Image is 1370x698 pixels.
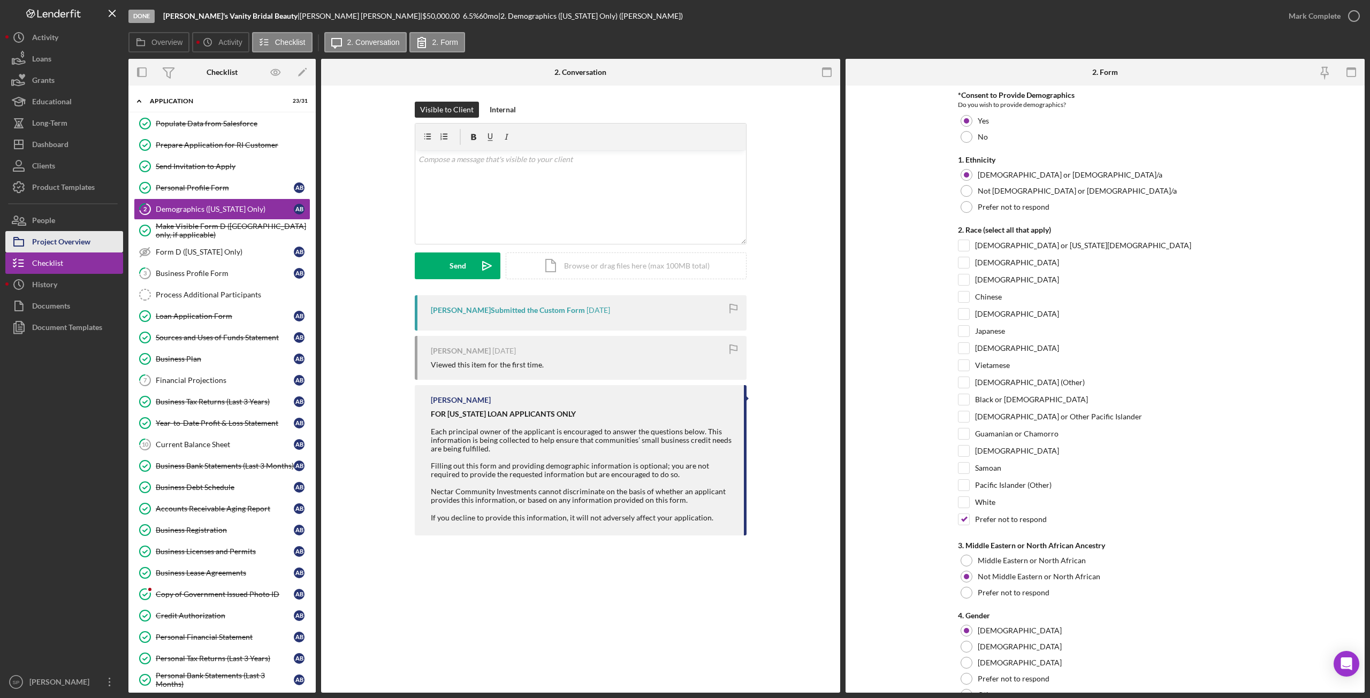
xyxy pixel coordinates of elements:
a: Year-to-Date Profit & Loss StatementAB [134,412,310,434]
div: A B [294,332,305,343]
button: Activity [5,27,123,48]
div: A B [294,204,305,214]
div: Activity [32,27,58,51]
a: Send Invitation to Apply [134,156,310,177]
div: Application [150,98,281,104]
label: Prefer not to respond [978,588,1049,597]
label: Activity [218,38,242,47]
div: 2. Race (select all that apply) [958,226,1252,234]
div: Checklist [32,252,63,277]
div: History [32,274,57,298]
div: Dashboard [32,134,68,158]
label: Samoan [975,463,1001,473]
button: Overview [128,32,189,52]
div: Personal Tax Returns (Last 3 Years) [156,654,294,663]
div: $50,000.00 [422,12,463,20]
a: Process Additional Participants [134,284,310,305]
tspan: 2 [143,205,147,212]
button: Send [415,252,500,279]
div: 4. Gender [958,611,1252,620]
div: 1. Ethnicity [958,156,1252,164]
label: Prefer not to respond [978,203,1049,211]
div: Checklist [207,68,238,76]
button: SP[PERSON_NAME] [5,671,123,693]
a: Populate Data from Salesforce [134,113,310,134]
label: 2. Form [432,38,458,47]
div: A B [294,268,305,279]
label: Japanese [975,326,1005,336]
div: Long-Term [32,112,67,136]
div: A B [294,375,305,386]
div: Prepare Application for RI Customer [156,141,310,149]
label: [DEMOGRAPHIC_DATA] [975,446,1059,456]
div: 2. Conversation [554,68,606,76]
div: [PERSON_NAME] [PERSON_NAME] | [300,12,422,20]
div: Open Intercom Messenger [1334,651,1359,677]
div: Product Templates [32,177,95,201]
a: Credit AuthorizationAB [134,605,310,626]
label: [DEMOGRAPHIC_DATA] or [US_STATE][DEMOGRAPHIC_DATA] [975,240,1191,251]
label: No [978,133,988,141]
div: Business Tax Returns (Last 3 Years) [156,397,294,406]
div: Project Overview [32,231,90,255]
a: Business Licenses and PermitsAB [134,541,310,562]
label: Black or [DEMOGRAPHIC_DATA] [975,394,1088,405]
div: A B [294,439,305,450]
div: Each principal owner of the applicant is encouraged to answer the questions below. This informati... [431,427,733,453]
div: Personal Bank Statements (Last 3 Months) [156,671,294,688]
label: [DEMOGRAPHIC_DATA] (Other) [975,377,1085,388]
button: Checklist [5,252,123,274]
div: Business Bank Statements (Last 3 Months) [156,462,294,470]
div: Business Licenses and Permits [156,547,294,556]
div: Financial Projections [156,376,294,385]
div: Send [450,252,466,279]
div: Form D ([US_STATE] Only) [156,248,294,256]
div: Documents [32,295,70,319]
label: [DEMOGRAPHIC_DATA] [978,626,1062,635]
div: Done [128,10,155,23]
label: [DEMOGRAPHIC_DATA] [978,642,1062,651]
div: *Consent to Provide Demographics [958,91,1252,99]
a: Prepare Application for RI Customer [134,134,310,156]
a: Business RegistrationAB [134,519,310,541]
a: Business Bank Statements (Last 3 Months)AB [134,455,310,477]
div: A B [294,461,305,471]
div: Personal Financial Statement [156,633,294,641]
div: Business Registration [156,526,294,534]
div: A B [294,311,305,321]
label: [DEMOGRAPHIC_DATA] [978,658,1062,667]
button: Clients [5,155,123,177]
a: 10Current Balance SheetAB [134,434,310,455]
a: Copy of Government Issued Photo IDAB [134,584,310,605]
button: Internal [484,102,521,118]
a: Documents [5,295,123,317]
button: Grants [5,70,123,91]
div: Business Debt Schedule [156,483,294,492]
label: Checklist [275,38,306,47]
div: A B [294,567,305,578]
a: Business Lease AgreementsAB [134,562,310,584]
div: Send Invitation to Apply [156,162,310,171]
button: Document Templates [5,317,123,338]
a: Educational [5,91,123,112]
div: If you decline to provide this information, it will not adversely affect your application. [431,513,733,522]
div: Copy of Government Issued Photo ID [156,590,294,599]
a: History [5,274,123,295]
a: 2Demographics ([US_STATE] Only)AB [134,198,310,220]
a: Sources and Uses of Funds StatementAB [134,327,310,348]
div: Populate Data from Salesforce [156,119,310,128]
div: Sources and Uses of Funds Statement [156,333,294,342]
div: Accounts Receivable Aging Report [156,504,294,513]
label: Not Middle Eastern or North African [978,572,1100,581]
div: Loan Application Form [156,312,294,320]
a: Project Overview [5,231,123,252]
label: Yes [978,117,989,125]
button: 2. Conversation [324,32,407,52]
a: People [5,210,123,231]
div: A B [294,610,305,621]
button: Loans [5,48,123,70]
div: A B [294,589,305,600]
a: Personal Financial StatementAB [134,626,310,648]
